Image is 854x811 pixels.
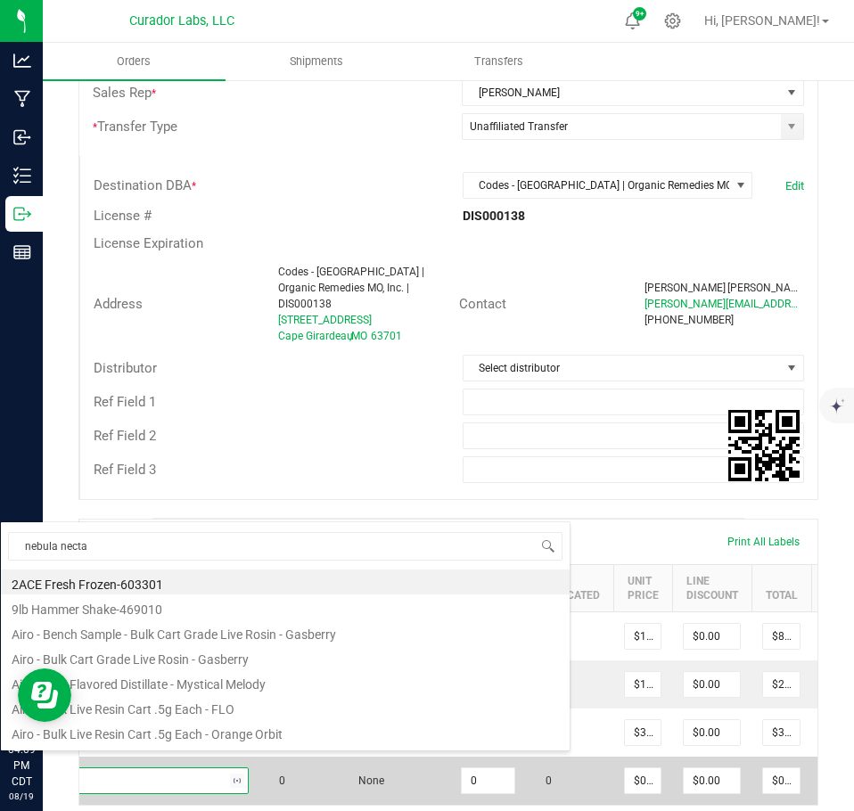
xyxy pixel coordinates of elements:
[459,296,506,312] span: Contact
[351,330,367,342] span: MO
[18,668,71,722] iframe: Resource center
[278,314,372,326] span: [STREET_ADDRESS]
[408,43,591,80] a: Transfers
[129,13,234,29] span: Curador Labs, LLC
[93,85,152,101] span: Sales Rep
[661,12,684,29] div: Manage settings
[93,119,177,135] span: Transfer Type
[13,128,31,146] inline-svg: Inbound
[462,768,514,793] input: 0
[728,410,800,481] img: Scan me!
[94,394,156,410] span: Ref Field 1
[13,243,31,261] inline-svg: Reports
[645,314,734,326] span: [PHONE_NUMBER]
[684,672,740,697] input: 0
[13,90,31,108] inline-svg: Manufacturing
[371,330,402,342] span: 63701
[463,80,781,105] span: [PERSON_NAME]
[763,672,800,697] input: 0
[8,741,35,790] p: 04:09 PM CDT
[349,774,384,787] span: None
[684,720,740,745] input: 0
[226,43,408,80] a: Shipments
[463,209,525,223] strong: DIS000138
[278,266,424,310] span: Codes - [GEOGRAPHIC_DATA] | Organic Remedies MO, Inc. | DIS000138
[537,774,552,787] span: 0
[645,282,726,294] span: [PERSON_NAME]
[751,565,811,612] th: Total
[684,624,740,649] input: 0
[94,177,192,193] span: Destination DBA
[785,179,804,193] a: Edit
[672,565,751,612] th: Line Discount
[727,282,809,294] span: [PERSON_NAME]
[349,330,351,342] span: ,
[94,360,157,376] span: Distributor
[13,205,31,223] inline-svg: Outbound
[763,624,800,649] input: 0
[450,53,547,70] span: Transfers
[728,410,800,481] qrcode: 00013958
[43,43,226,80] a: Orders
[625,768,661,793] input: 0
[625,624,661,649] input: 0
[94,428,156,444] span: Ref Field 2
[278,330,353,342] span: Cape Girardeau
[266,53,367,70] span: Shipments
[94,296,143,312] span: Address
[613,565,672,612] th: Unit Price
[636,11,644,18] span: 9+
[763,768,800,793] input: 0
[464,173,730,198] span: Codes - [GEOGRAPHIC_DATA] | Organic Remedies MO, Inc. | DIS000138
[763,720,800,745] input: 0
[625,672,661,697] input: 0
[13,167,31,184] inline-svg: Inventory
[13,52,31,70] inline-svg: Analytics
[704,13,820,28] span: Hi, [PERSON_NAME]!
[270,774,285,787] span: 0
[94,462,156,478] span: Ref Field 3
[8,790,35,803] p: 08/19
[93,53,175,70] span: Orders
[94,208,152,224] span: License #
[464,356,782,381] span: Select distributor
[94,235,203,251] span: License Expiration
[684,768,740,793] input: 0
[625,720,661,745] input: 0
